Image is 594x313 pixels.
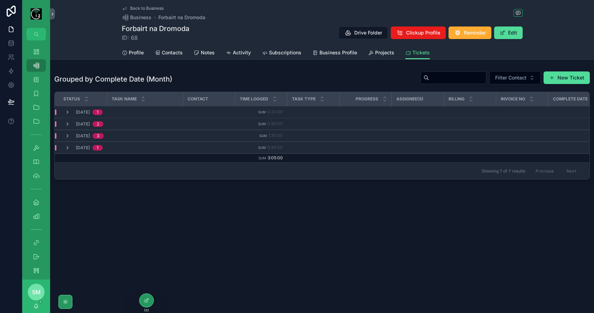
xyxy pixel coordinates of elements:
span: [DATE] [76,109,90,115]
span: [DATE] [76,145,90,151]
button: Edit [494,26,523,39]
a: Activity [226,46,251,60]
span: Clickup Profile [406,29,440,36]
button: Drive Folder [339,26,388,39]
a: Business Profile [312,46,357,60]
span: [DATE] [76,133,90,139]
span: Showing 7 of 7 results [482,168,525,174]
span: SM [32,288,41,296]
a: Profile [122,46,144,60]
span: Tickets [412,49,430,56]
span: Filter Contact [495,74,526,81]
span: Progress [356,96,378,102]
span: Notes [201,49,215,56]
a: Subscriptions [262,46,301,60]
span: Invoice No [501,96,525,102]
small: Sum [258,110,266,114]
span: Task Type [292,96,316,102]
span: 0:20:00 [267,109,283,114]
span: 0:30:00 [267,121,283,126]
span: Task Name [112,96,137,102]
small: Sum [259,156,266,160]
span: Activity [233,49,251,56]
h1: Forbairt na Dromoda [122,24,189,33]
span: Status [63,96,80,102]
span: ID: 68 [122,33,189,42]
span: Complete Date [553,96,588,102]
span: Time Logged [240,96,268,102]
a: Forbairt na Dromoda [158,14,205,21]
small: Sum [258,146,266,150]
button: Reminder [449,26,491,39]
span: Contacts [162,49,183,56]
button: New Ticket [544,71,590,84]
small: Sum [259,134,267,138]
a: Projects [368,46,394,60]
span: Projects [375,49,394,56]
h1: Grouped by Complete Date (Month) [54,74,172,84]
span: Assignee(s) [396,96,423,102]
span: 0:45:00 [267,145,283,150]
span: Profile [129,49,144,56]
div: 1 [97,145,98,151]
div: 3 [97,133,100,139]
span: Drive Folder [354,29,382,36]
span: Business [130,14,151,21]
img: App logo [31,8,42,20]
div: 1 [97,109,98,115]
span: Subscriptions [269,49,301,56]
span: Contact [188,96,208,102]
div: scrollable content [22,40,50,280]
button: Select Button [489,71,541,84]
span: Back to Business [130,6,164,11]
button: Clickup Profile [391,26,446,39]
div: 2 [97,121,99,127]
a: Tickets [405,46,430,60]
span: Business Profile [319,49,357,56]
span: [DATE] [76,121,90,127]
small: Sum [258,122,266,126]
a: Back to Business [122,6,164,11]
span: 3:05:00 [268,155,283,160]
a: Business [122,14,151,21]
span: Reminder [464,29,486,36]
a: Notes [194,46,215,60]
span: 1:30:00 [268,133,283,138]
span: Billing [449,96,465,102]
a: Contacts [155,46,183,60]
